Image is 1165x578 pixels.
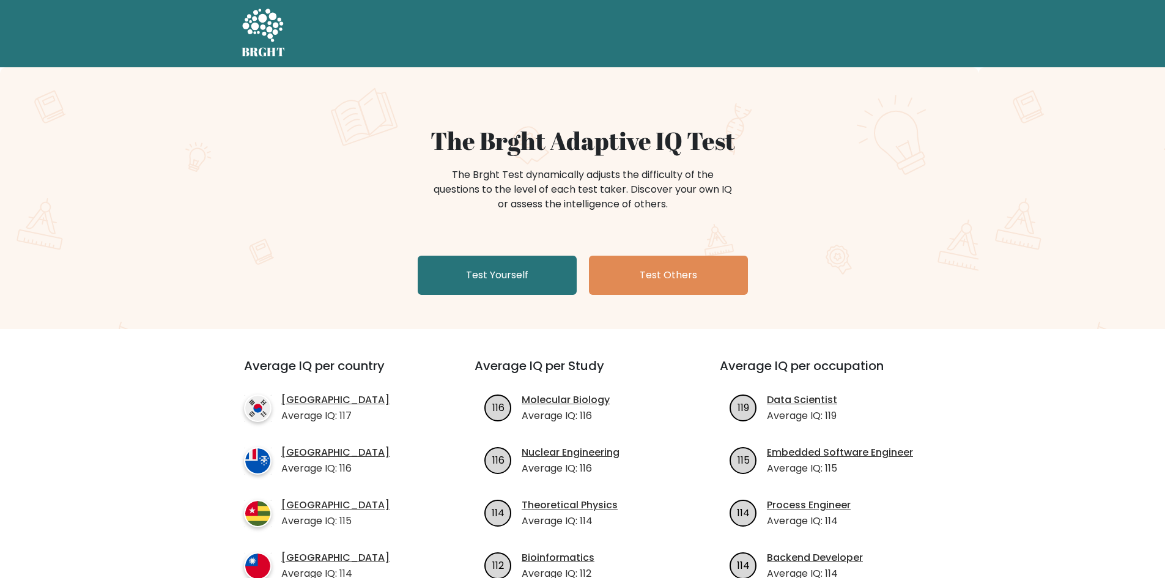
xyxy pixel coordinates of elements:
[522,409,610,423] p: Average IQ: 116
[738,453,750,467] text: 115
[281,514,390,528] p: Average IQ: 115
[492,558,504,572] text: 112
[492,453,505,467] text: 116
[284,126,881,155] h1: The Brght Adaptive IQ Test
[281,498,390,513] a: [GEOGRAPHIC_DATA]
[767,409,837,423] p: Average IQ: 119
[767,445,913,460] a: Embedded Software Engineer
[244,447,272,475] img: country
[281,461,390,476] p: Average IQ: 116
[522,498,618,513] a: Theoretical Physics
[522,445,619,460] a: Nuclear Engineering
[767,550,863,565] a: Backend Developer
[589,256,748,295] a: Test Others
[281,445,390,460] a: [GEOGRAPHIC_DATA]
[522,550,594,565] a: Bioinformatics
[242,45,286,59] h5: BRGHT
[767,461,913,476] p: Average IQ: 115
[522,393,610,407] a: Molecular Biology
[244,358,431,388] h3: Average IQ per country
[767,393,837,407] a: Data Scientist
[244,395,272,422] img: country
[430,168,736,212] div: The Brght Test dynamically adjusts the difficulty of the questions to the level of each test take...
[281,550,390,565] a: [GEOGRAPHIC_DATA]
[767,498,851,513] a: Process Engineer
[737,558,750,572] text: 114
[522,514,618,528] p: Average IQ: 114
[281,393,390,407] a: [GEOGRAPHIC_DATA]
[738,400,749,414] text: 119
[767,514,851,528] p: Average IQ: 114
[720,358,936,388] h3: Average IQ per occupation
[737,505,750,519] text: 114
[281,409,390,423] p: Average IQ: 117
[492,505,505,519] text: 114
[522,461,619,476] p: Average IQ: 116
[418,256,577,295] a: Test Yourself
[242,5,286,62] a: BRGHT
[244,500,272,527] img: country
[492,400,505,414] text: 116
[475,358,690,388] h3: Average IQ per Study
